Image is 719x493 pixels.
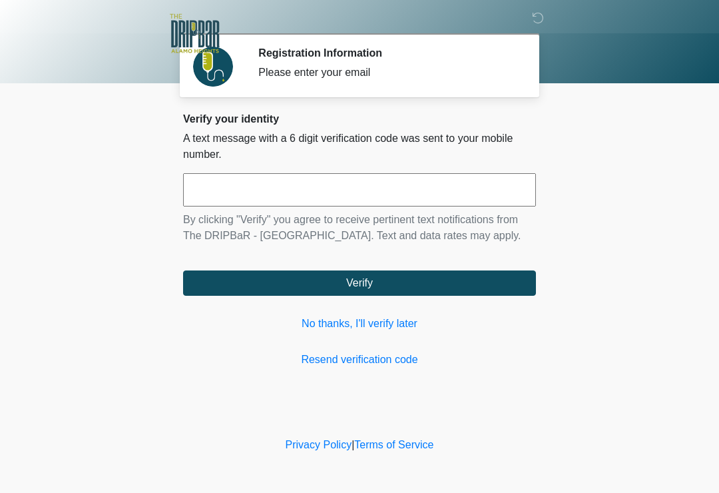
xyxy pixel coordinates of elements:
a: Privacy Policy [286,439,352,450]
img: The DRIPBaR - Alamo Heights Logo [170,10,220,57]
div: Please enter your email [258,65,516,81]
p: By clicking "Verify" you agree to receive pertinent text notifications from The DRIPBaR - [GEOGRA... [183,212,536,244]
a: Resend verification code [183,352,536,368]
a: Terms of Service [354,439,433,450]
button: Verify [183,270,536,296]
h2: Verify your identity [183,113,536,125]
a: | [352,439,354,450]
p: A text message with a 6 digit verification code was sent to your mobile number. [183,131,536,163]
a: No thanks, I'll verify later [183,316,536,332]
